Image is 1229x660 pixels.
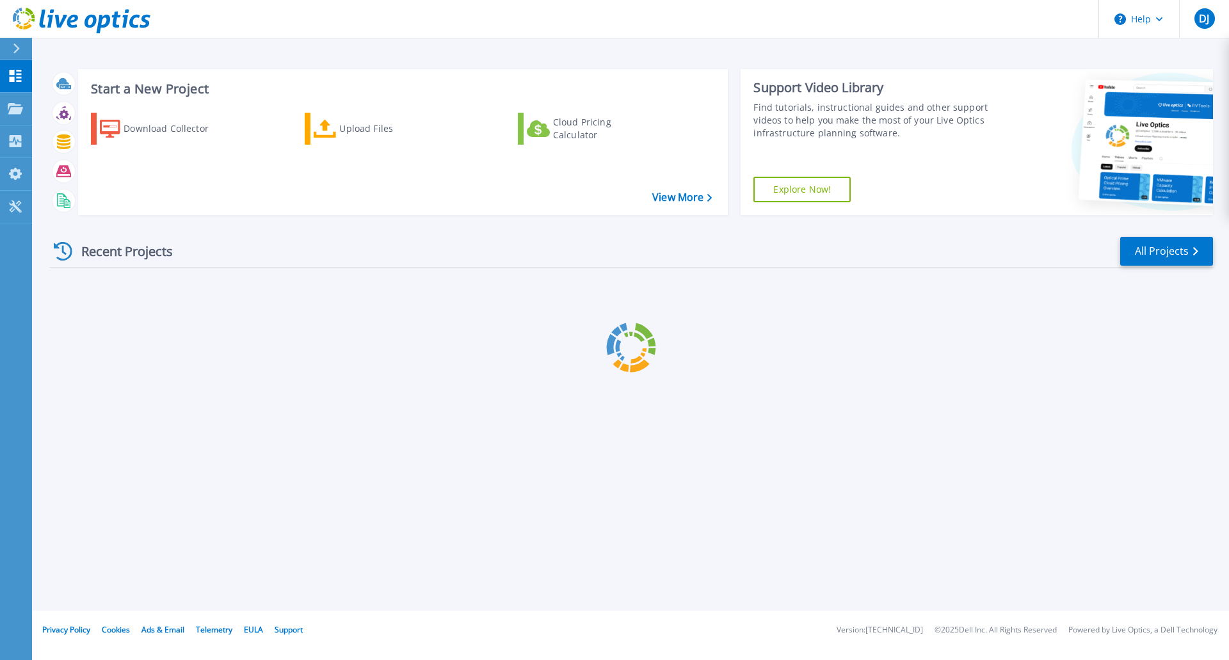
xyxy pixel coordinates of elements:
a: Upload Files [305,113,447,145]
a: Privacy Policy [42,624,90,635]
div: Support Video Library [753,79,994,96]
div: Recent Projects [49,236,190,267]
a: Download Collector [91,113,234,145]
li: Powered by Live Optics, a Dell Technology [1068,626,1217,634]
li: © 2025 Dell Inc. All Rights Reserved [935,626,1057,634]
div: Find tutorials, instructional guides and other support videos to help you make the most of your L... [753,101,994,140]
li: Version: [TECHNICAL_ID] [837,626,923,634]
a: EULA [244,624,263,635]
span: DJ [1199,13,1209,24]
a: Telemetry [196,624,232,635]
a: Cloud Pricing Calculator [518,113,661,145]
a: View More [652,191,712,204]
div: Download Collector [124,116,226,141]
a: Ads & Email [141,624,184,635]
div: Upload Files [339,116,442,141]
a: Cookies [102,624,130,635]
a: Explore Now! [753,177,851,202]
a: All Projects [1120,237,1213,266]
div: Cloud Pricing Calculator [553,116,655,141]
h3: Start a New Project [91,82,712,96]
a: Support [275,624,303,635]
